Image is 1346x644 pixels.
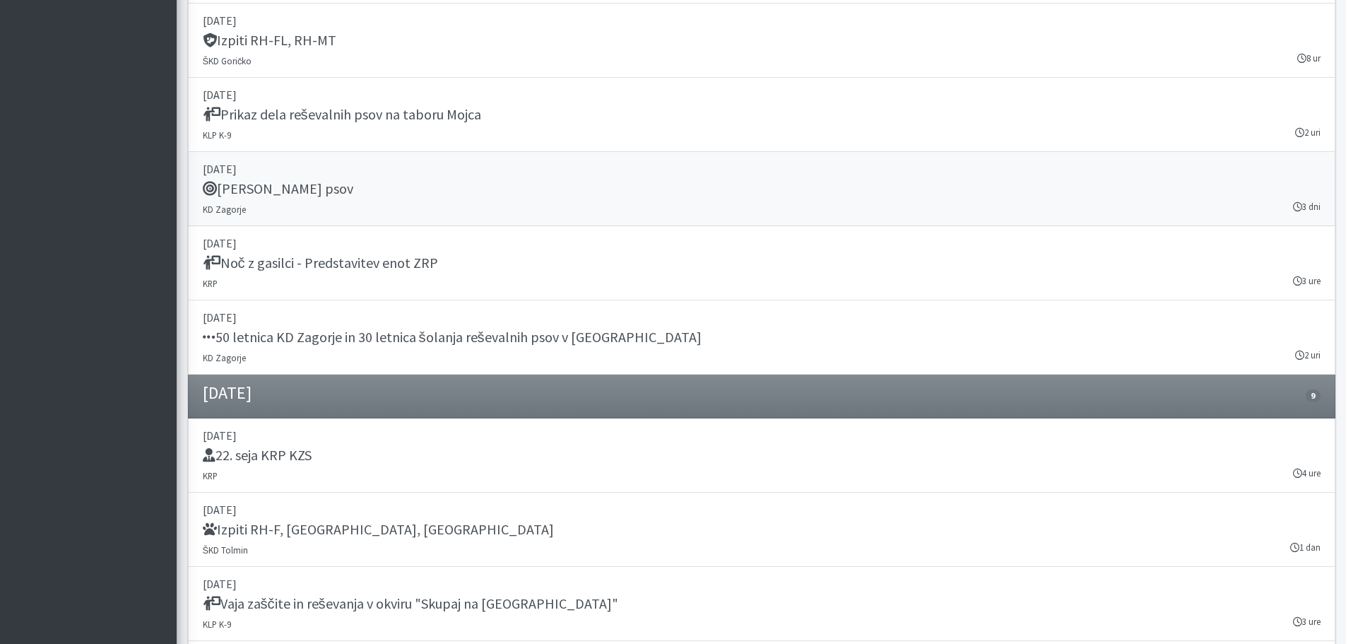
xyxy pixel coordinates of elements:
small: KRP [203,278,218,289]
h4: [DATE] [203,383,252,404]
h5: Izpiti RH-FL, RH-MT [203,32,336,49]
p: [DATE] [203,575,1321,592]
a: [DATE] Izpiti RH-FL, RH-MT ŠKD Goričko 8 ur [188,4,1335,78]
small: 2 uri [1295,349,1321,362]
small: KLP K-9 [203,619,231,630]
p: [DATE] [203,86,1321,103]
p: [DATE] [203,12,1321,29]
small: 3 ure [1293,274,1321,288]
small: 2 uri [1295,126,1321,139]
h5: Noč z gasilci - Predstavitev enot ZRP [203,254,438,271]
p: [DATE] [203,427,1321,444]
h5: Vaja zaščite in reševanja v okviru "Skupaj na [GEOGRAPHIC_DATA]" [203,595,618,612]
a: [DATE] Prikaz dela reševalnih psov na taboru Mojca KLP K-9 2 uri [188,78,1335,152]
small: KD Zagorje [203,204,246,215]
a: [DATE] Izpiti RH-F, [GEOGRAPHIC_DATA], [GEOGRAPHIC_DATA] ŠKD Tolmin 1 dan [188,493,1335,567]
small: KD Zagorje [203,352,246,363]
small: ŠKD Goričko [203,55,252,66]
small: 3 dni [1293,200,1321,213]
small: 4 ure [1293,467,1321,480]
h5: Prikaz dela reševalnih psov na taboru Mojca [203,106,481,123]
small: 3 ure [1293,615,1321,628]
p: [DATE] [203,160,1321,177]
small: 8 ur [1297,52,1321,65]
p: [DATE] [203,501,1321,518]
a: [DATE] [PERSON_NAME] psov KD Zagorje 3 dni [188,152,1335,226]
small: 1 dan [1290,541,1321,554]
h5: [PERSON_NAME] psov [203,180,353,197]
small: KRP [203,470,218,481]
p: [DATE] [203,235,1321,252]
a: [DATE] 22. seja KRP KZS KRP 4 ure [188,418,1335,493]
h5: 22. seja KRP KZS [203,447,312,464]
span: 9 [1306,390,1320,402]
h5: Izpiti RH-F, [GEOGRAPHIC_DATA], [GEOGRAPHIC_DATA] [203,521,554,538]
a: [DATE] Vaja zaščite in reševanja v okviru "Skupaj na [GEOGRAPHIC_DATA]" KLP K-9 3 ure [188,567,1335,641]
h5: 50 letnica KD Zagorje in 30 letnica šolanja reševalnih psov v [GEOGRAPHIC_DATA] [203,329,702,346]
a: [DATE] Noč z gasilci - Predstavitev enot ZRP KRP 3 ure [188,226,1335,300]
small: KLP K-9 [203,129,231,141]
a: [DATE] 50 letnica KD Zagorje in 30 letnica šolanja reševalnih psov v [GEOGRAPHIC_DATA] KD Zagorje... [188,300,1335,375]
p: [DATE] [203,309,1321,326]
small: ŠKD Tolmin [203,544,249,556]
